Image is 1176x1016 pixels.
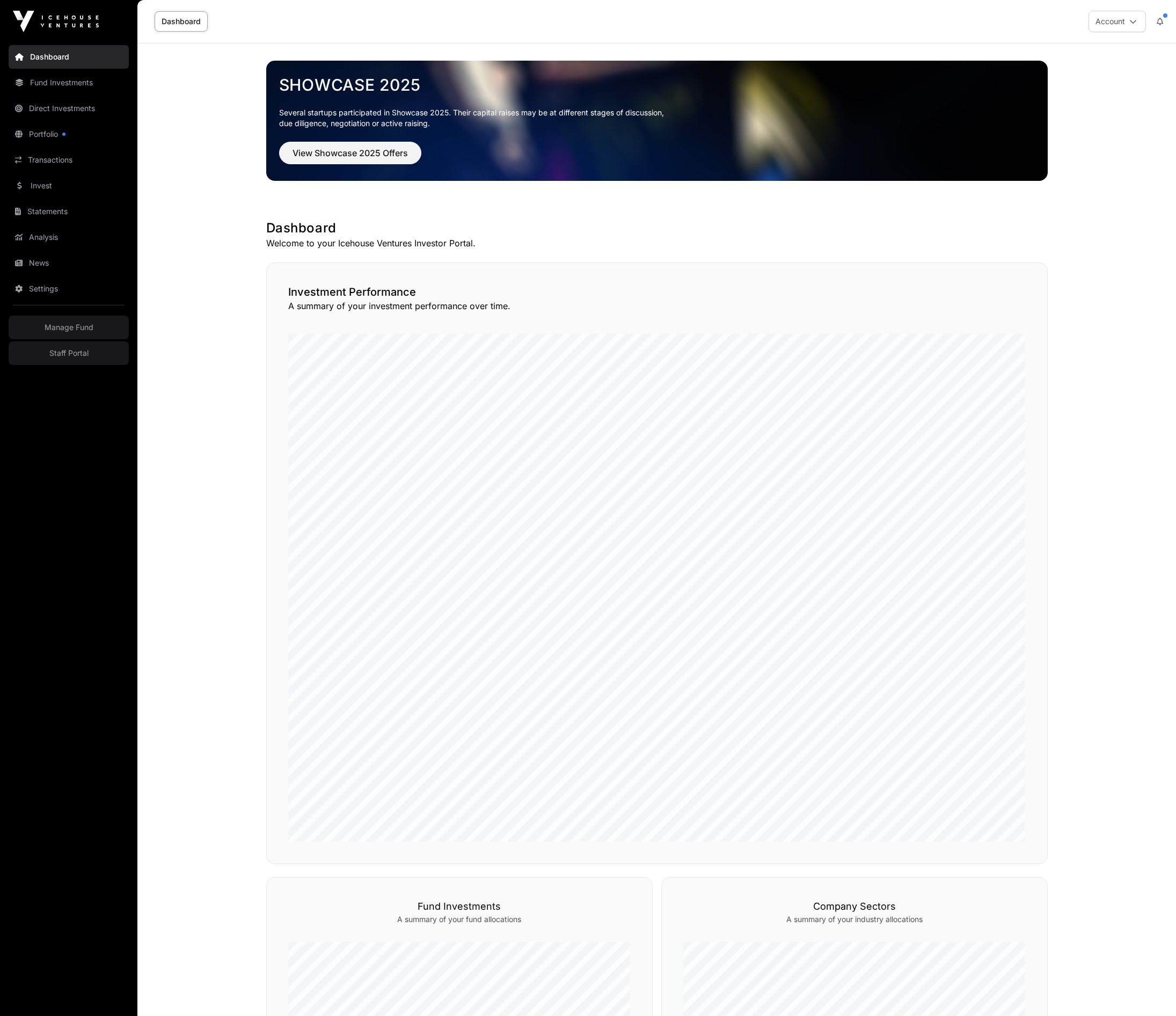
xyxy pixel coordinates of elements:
p: A summary of your fund allocations [288,914,631,925]
a: Transactions [9,148,129,172]
p: Several startups participated in Showcase 2025. Their capital raises may be at different stages o... [279,107,1035,129]
a: Manage Fund [9,316,129,339]
a: Analysis [9,225,129,249]
a: Direct Investments [9,97,129,120]
a: Fund Investments [9,71,129,94]
h3: Company Sectors [683,899,1026,914]
button: View Showcase 2025 Offers [279,142,421,164]
a: News [9,251,129,275]
a: Staff Portal [9,341,129,365]
p: Welcome to your Icehouse Ventures Investor Portal. [266,237,1048,250]
h3: Fund Investments [288,899,631,914]
h1: Dashboard [266,220,1048,237]
a: Showcase 2025 [279,75,1035,94]
a: Portfolio [9,122,129,146]
a: Dashboard [9,45,129,69]
a: Invest [9,174,129,198]
img: Showcase 2025 [266,61,1048,181]
a: Statements [9,200,129,223]
span: View Showcase 2025 Offers [293,147,408,159]
h2: Investment Performance [288,284,1026,299]
p: A summary of your industry allocations [683,914,1026,925]
a: View Showcase 2025 Offers [279,152,421,163]
a: Settings [9,277,129,301]
img: Icehouse Ventures Logo [13,11,99,32]
a: Dashboard [155,11,208,32]
button: Account [1089,11,1146,32]
p: A summary of your investment performance over time. [288,299,1026,312]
